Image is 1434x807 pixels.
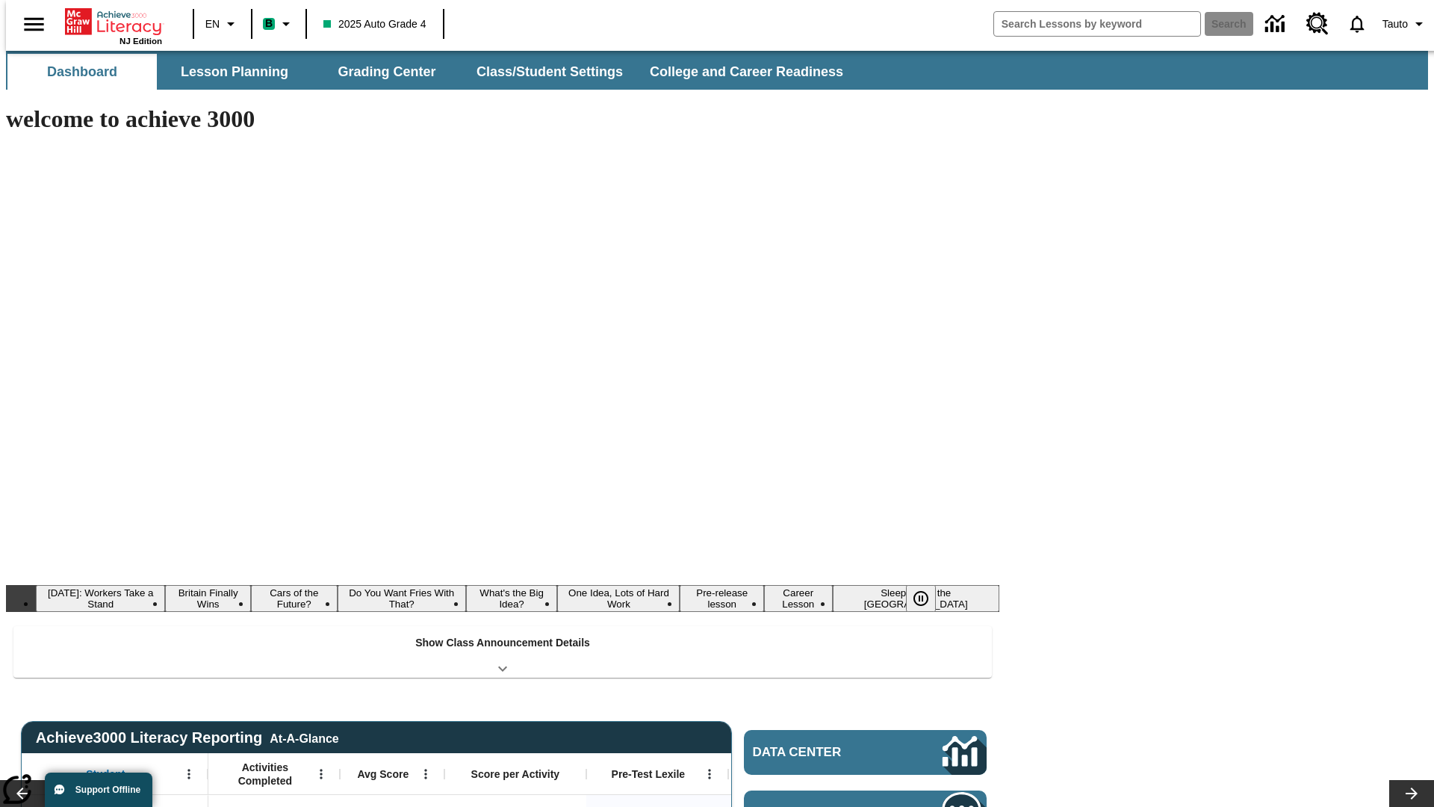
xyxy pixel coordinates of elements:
[45,773,152,807] button: Support Offline
[415,635,590,651] p: Show Class Announcement Details
[312,54,462,90] button: Grading Center
[36,585,165,612] button: Slide 1 Labor Day: Workers Take a Stand
[698,763,721,785] button: Open Menu
[1382,16,1408,32] span: Tauto
[6,51,1428,90] div: SubNavbar
[415,763,437,785] button: Open Menu
[6,105,999,133] h1: welcome to achieve 3000
[178,763,200,785] button: Open Menu
[13,626,992,678] div: Show Class Announcement Details
[1338,4,1376,43] a: Notifications
[744,730,987,775] a: Data Center
[338,585,466,612] button: Slide 4 Do You Want Fries With That?
[466,585,558,612] button: Slide 5 What's the Big Idea?
[557,585,680,612] button: Slide 6 One Idea, Lots of Hard Work
[160,54,309,90] button: Lesson Planning
[36,729,339,746] span: Achieve3000 Literacy Reporting
[906,585,936,612] button: Pause
[471,767,560,781] span: Score per Activity
[1297,4,1338,44] a: Resource Center, Will open in new tab
[270,729,338,746] div: At-A-Glance
[753,745,893,760] span: Data Center
[6,54,857,90] div: SubNavbar
[906,585,951,612] div: Pause
[216,761,314,788] span: Activities Completed
[357,767,409,781] span: Avg Score
[199,10,246,37] button: Language: EN, Select a language
[1389,780,1434,807] button: Lesson carousel, Next
[638,54,855,90] button: College and Career Readiness
[65,7,162,37] a: Home
[1256,4,1297,45] a: Data Center
[75,785,140,795] span: Support Offline
[7,54,157,90] button: Dashboard
[165,585,250,612] button: Slide 2 Britain Finally Wins
[257,10,301,37] button: Boost Class color is mint green. Change class color
[994,12,1200,36] input: search field
[265,14,273,33] span: B
[680,585,764,612] button: Slide 7 Pre-release lesson
[65,5,162,46] div: Home
[323,16,426,32] span: 2025 Auto Grade 4
[612,767,686,781] span: Pre-Test Lexile
[251,585,338,612] button: Slide 3 Cars of the Future?
[310,763,332,785] button: Open Menu
[833,585,999,612] button: Slide 9 Sleepless in the Animal Kingdom
[764,585,833,612] button: Slide 8 Career Lesson
[86,767,125,781] span: Student
[12,2,56,46] button: Open side menu
[205,16,220,32] span: EN
[119,37,162,46] span: NJ Edition
[1376,10,1434,37] button: Profile/Settings
[465,54,635,90] button: Class/Student Settings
